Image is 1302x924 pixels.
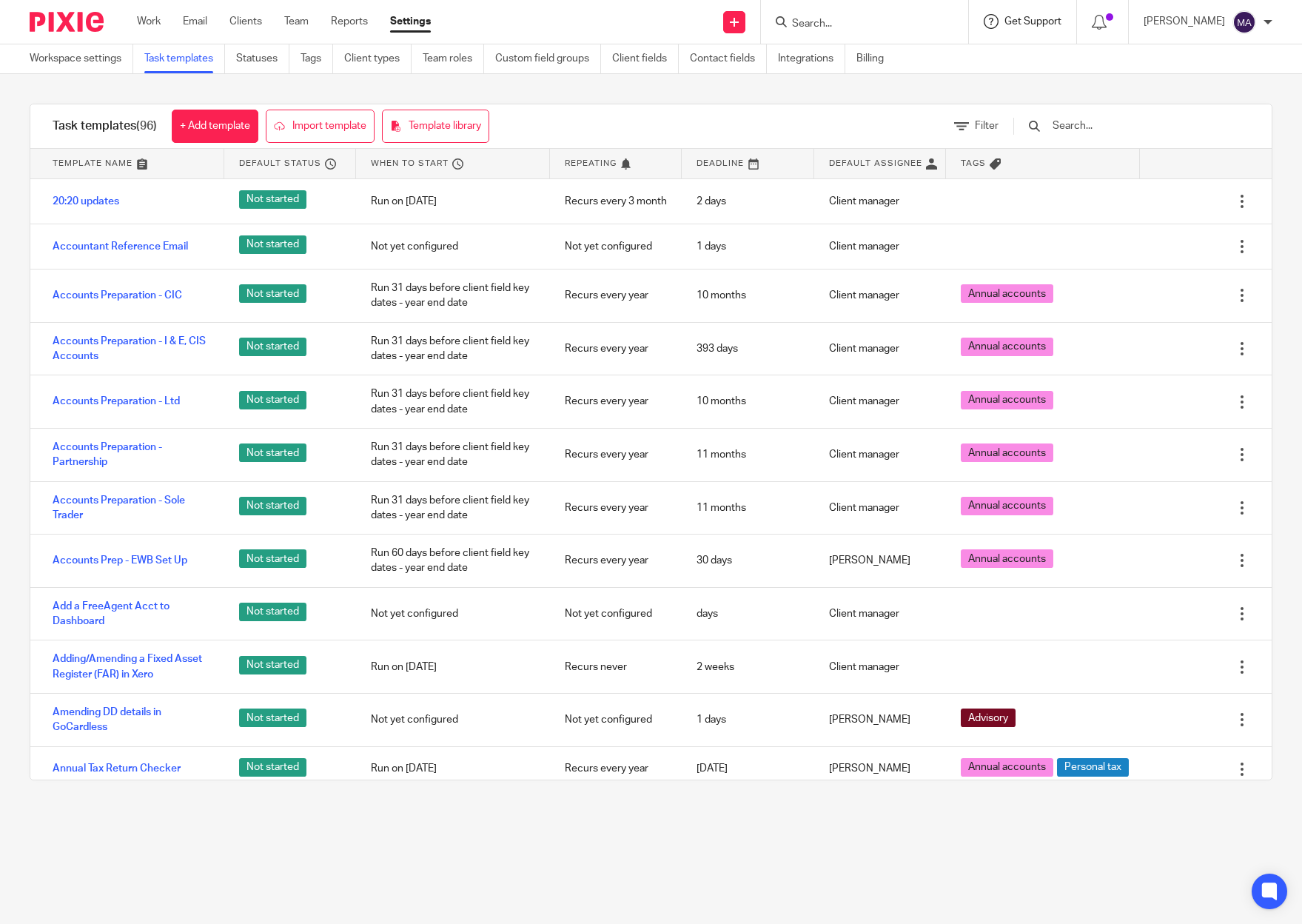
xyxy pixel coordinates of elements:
div: Client manager [814,277,946,314]
span: Default assignee [829,157,922,170]
div: Run on [DATE] [356,183,550,220]
div: Client manager [814,228,946,265]
h1: Task templates [53,118,157,134]
span: Tags [961,157,986,170]
div: Recurs every year [550,330,682,367]
span: Not started [239,656,306,674]
span: Not started [239,190,306,209]
a: Team [284,14,309,29]
div: Run on [DATE] [356,649,550,686]
div: Client manager [814,330,946,367]
div: Recurs never [550,649,682,686]
a: Accounts Preparation - CIC [53,288,182,303]
div: Client manager [814,595,946,632]
a: 20:20 updates [53,194,119,209]
span: Advisory [968,711,1008,726]
span: (96) [136,120,157,132]
a: Custom field groups [495,44,601,73]
a: Work [137,14,161,29]
a: Annual Tax Return Checker [53,761,181,776]
span: Annual accounts [968,446,1046,461]
span: Annual accounts [968,498,1046,513]
div: Recurs every 3 month [550,183,682,220]
img: Pixie [30,12,104,32]
div: [DATE] [682,750,813,787]
a: Tags [301,44,333,73]
span: Deadline [697,157,744,170]
a: Email [183,14,207,29]
a: Task templates [144,44,225,73]
a: Client fields [612,44,679,73]
div: Client manager [814,383,946,420]
span: Repeating [565,157,617,170]
input: Search... [1051,118,1224,134]
a: Client types [344,44,412,73]
div: [PERSON_NAME] [814,701,946,738]
div: Run on [DATE] [356,750,550,787]
div: Run 31 days before client field key dates - year end date [356,482,550,535]
a: Adding/Amending a Fixed Asset Register (FAR) in Xero [53,652,209,682]
span: Not started [239,338,306,356]
span: Not started [239,549,306,568]
span: Annual accounts [968,392,1046,407]
div: [PERSON_NAME] [814,750,946,787]
div: Recurs every year [550,383,682,420]
div: 10 months [682,277,813,314]
p: [PERSON_NAME] [1144,14,1225,29]
a: + Add template [172,110,258,143]
a: Accounts Preparation - Ltd [53,394,180,409]
span: Personal tax [1064,760,1121,774]
span: Not started [239,497,306,515]
span: Not started [239,758,306,777]
input: Search [791,18,924,31]
div: 2 weeks [682,649,813,686]
div: 10 months [682,383,813,420]
span: Annual accounts [968,760,1046,774]
div: 30 days [682,542,813,579]
span: Not started [239,603,306,621]
div: Recurs every year [550,542,682,579]
a: Accountant Reference Email [53,239,188,254]
a: Billing [856,44,895,73]
span: Not started [239,235,306,254]
a: Import template [266,110,375,143]
a: Contact fields [690,44,767,73]
a: Team roles [423,44,484,73]
span: Annual accounts [968,287,1046,301]
div: Recurs every year [550,277,682,314]
div: Not yet configured [550,595,682,632]
a: Accounts Prep - EWB Set Up [53,553,187,568]
a: Integrations [778,44,845,73]
a: Accounts Preparation - I & E, CIS Accounts [53,334,209,364]
span: Filter [975,121,999,131]
span: Not started [239,391,306,409]
div: Recurs every year [550,750,682,787]
div: Not yet configured [356,595,550,632]
span: Not started [239,443,306,462]
span: Annual accounts [968,552,1046,566]
img: svg%3E [1232,10,1256,34]
div: 11 months [682,489,813,526]
div: Not yet configured [550,701,682,738]
div: 1 days [682,228,813,265]
div: Run 31 days before client field key dates - year end date [356,269,550,322]
div: 1 days [682,701,813,738]
span: When to start [371,157,449,170]
a: Add a FreeAgent Acct to Dashboard [53,599,209,629]
div: [PERSON_NAME] [814,542,946,579]
span: Annual accounts [968,339,1046,354]
div: 11 months [682,436,813,473]
div: Client manager [814,436,946,473]
div: 393 days [682,330,813,367]
a: Statuses [236,44,289,73]
div: Client manager [814,183,946,220]
div: Recurs every year [550,436,682,473]
a: Reports [331,14,368,29]
a: Workspace settings [30,44,133,73]
a: Clients [229,14,262,29]
div: Client manager [814,489,946,526]
div: days [682,595,813,632]
div: Run 60 days before client field key dates - year end date [356,535,550,587]
span: Not started [239,284,306,303]
span: Default status [239,157,321,170]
